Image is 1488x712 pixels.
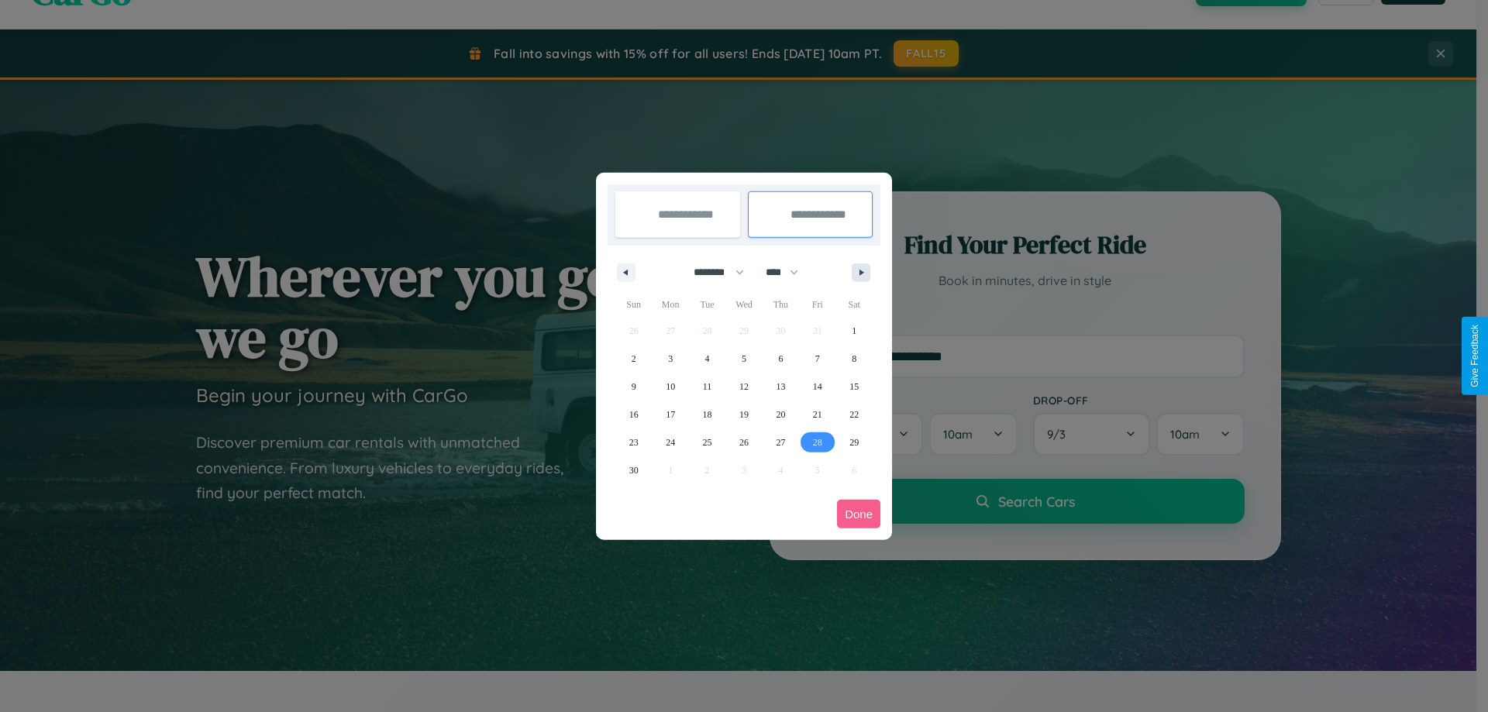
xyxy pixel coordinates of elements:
[836,292,873,317] span: Sat
[776,401,785,428] span: 20
[813,428,822,456] span: 28
[763,345,799,373] button: 6
[849,428,859,456] span: 29
[725,292,762,317] span: Wed
[799,401,835,428] button: 21
[763,373,799,401] button: 13
[615,401,652,428] button: 16
[778,345,783,373] span: 6
[1469,325,1480,387] div: Give Feedback
[725,401,762,428] button: 19
[763,428,799,456] button: 27
[799,292,835,317] span: Fri
[836,428,873,456] button: 29
[799,345,835,373] button: 7
[652,292,688,317] span: Mon
[666,401,675,428] span: 17
[703,428,712,456] span: 25
[615,428,652,456] button: 23
[799,373,835,401] button: 14
[666,428,675,456] span: 24
[836,401,873,428] button: 22
[703,373,712,401] span: 11
[725,428,762,456] button: 26
[852,345,856,373] span: 8
[739,428,749,456] span: 26
[689,345,725,373] button: 4
[632,373,636,401] span: 9
[849,401,859,428] span: 22
[849,373,859,401] span: 15
[742,345,746,373] span: 5
[668,345,673,373] span: 3
[652,401,688,428] button: 17
[652,345,688,373] button: 3
[689,428,725,456] button: 25
[725,373,762,401] button: 12
[652,428,688,456] button: 24
[813,401,822,428] span: 21
[615,456,652,484] button: 30
[763,401,799,428] button: 20
[739,401,749,428] span: 19
[629,456,639,484] span: 30
[703,401,712,428] span: 18
[632,345,636,373] span: 2
[615,345,652,373] button: 2
[652,373,688,401] button: 10
[799,428,835,456] button: 28
[763,292,799,317] span: Thu
[705,345,710,373] span: 4
[725,345,762,373] button: 5
[689,401,725,428] button: 18
[689,292,725,317] span: Tue
[629,401,639,428] span: 16
[776,373,785,401] span: 13
[739,373,749,401] span: 12
[837,500,880,528] button: Done
[813,373,822,401] span: 14
[852,317,856,345] span: 1
[689,373,725,401] button: 11
[836,317,873,345] button: 1
[776,428,785,456] span: 27
[615,373,652,401] button: 9
[629,428,639,456] span: 23
[666,373,675,401] span: 10
[815,345,820,373] span: 7
[836,373,873,401] button: 15
[615,292,652,317] span: Sun
[836,345,873,373] button: 8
